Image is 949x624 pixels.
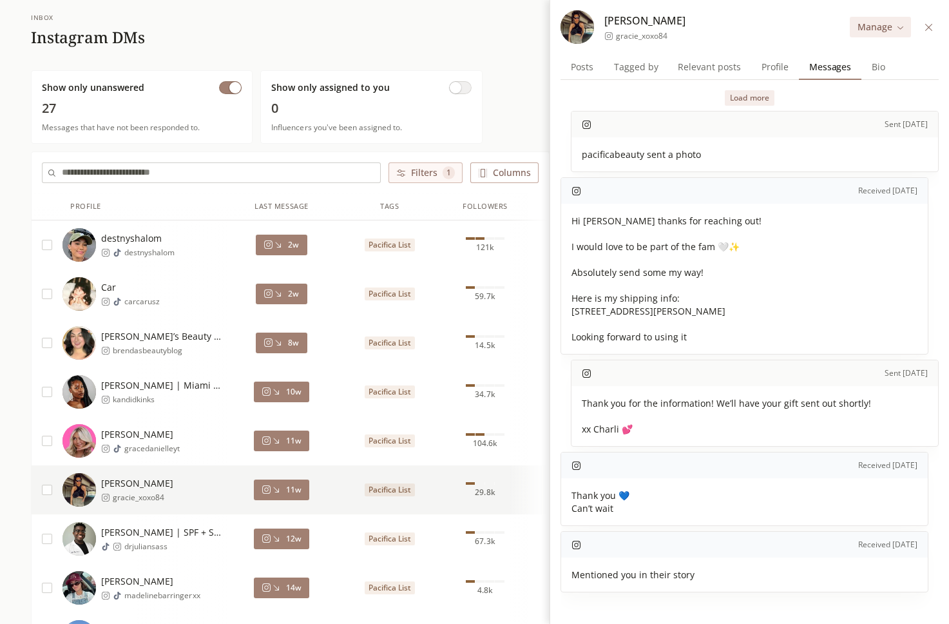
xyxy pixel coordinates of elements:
span: Show only assigned to you [271,81,390,94]
span: [PERSON_NAME] [101,477,173,490]
span: [PERSON_NAME] [101,428,180,441]
button: 12w [254,529,309,549]
span: carcarusz [124,297,160,307]
span: Pacifica List [369,583,411,593]
h1: Instagram DMs [31,28,145,47]
span: Received [DATE] [858,540,917,550]
span: [PERSON_NAME] | SPF + Skincare + Haircare | Reviews + Science [101,526,222,539]
span: pacificabeauty sent a photo [582,148,928,161]
span: 12w [286,534,302,544]
img: https://lookalike-images.influencerlist.ai/profiles/f405cddc-5ea1-401b-8356-ae93cc590902.jpg [62,522,96,556]
div: Profile [70,201,101,212]
button: Manage [850,17,911,37]
span: madelinebarringerxx [124,590,200,601]
span: Pacifica List [369,485,411,495]
span: [PERSON_NAME] [604,13,685,28]
span: [PERSON_NAME] | Miami Creator | Beauty, Lifestyle & Travel [101,379,222,392]
span: drjuliansass [124,541,222,552]
button: Filters 1 [388,162,463,183]
span: 0 [271,99,471,117]
span: Pacifica List [369,387,411,397]
button: 8w [256,333,307,353]
span: Car [101,281,160,294]
span: Messages that have not been responded to. [42,122,242,133]
span: Pacifica List [369,289,411,299]
span: 14.5k [475,340,495,351]
span: 1 [443,166,455,179]
div: Followers [463,201,508,212]
span: 59.7k [475,291,495,302]
span: destnyshalom [124,248,175,258]
button: 11w [254,480,309,500]
span: Pacifica List [369,436,411,446]
div: Inbox [31,13,145,23]
span: Sent [DATE] [885,368,928,378]
span: Pacifica List [369,240,411,250]
img: https://lookalike-images.influencerlist.ai/profiles/a427c489-9517-417d-9fac-39fd8f067a07.jpg [62,326,96,360]
span: destnyshalom [101,232,175,245]
span: gracie_xoxo84 [113,492,173,503]
span: brendasbeautyblog [113,346,222,356]
span: Tagged by [609,58,664,76]
span: Messages [804,58,856,76]
span: gracie_xoxo84 [616,31,667,41]
span: 121k [476,242,494,253]
button: 2w [256,284,307,304]
span: Hi [PERSON_NAME] thanks for reaching out! I would love to be part of the fam 🤍✨ Absolutely send s... [571,215,917,344]
span: 4.8k [477,585,493,596]
span: 11w [286,485,302,495]
span: 10w [286,387,302,397]
span: Profile [756,58,794,76]
div: Last Message [254,201,309,212]
img: https://lookalike-images.influencerlist.ai/profiles/5a4ec0b3-1c58-412b-9007-3a8f043fbc04.jpg [62,424,96,458]
span: 104.6k [473,438,497,449]
span: Relevant posts [673,58,746,76]
span: Received [DATE] [858,460,917,471]
span: 8w [288,338,299,348]
img: https://lookalike-images.influencerlist.ai/profiles/561c1577-0d7a-4a83-9f17-90955e976d38.jpg [62,277,96,311]
span: Influencers you've been assigned to. [271,122,471,133]
span: Pacifica List [369,534,411,544]
a: gracie_xoxo84 [604,31,667,41]
span: 67.3k [475,536,495,547]
span: [PERSON_NAME]’s Beauty Blog | UGC Creator [101,330,222,343]
button: 2w [256,235,307,255]
span: 2w [288,289,299,299]
span: Sent [DATE] [885,119,928,130]
span: 2w [288,240,299,250]
span: kandidkinks [113,395,222,405]
span: Bio [867,58,890,76]
span: Received [DATE] [858,186,917,196]
span: 11w [286,436,302,446]
span: Pacifica List [369,338,411,348]
button: 14w [254,578,309,598]
img: https://lookalike-images.influencerlist.ai/profiles/79c4db9b-a749-479e-85c3-0641e9138fdc.jpg [62,375,96,409]
img: https://lookalike-images.influencerlist.ai/profiles/619b8d24-19fd-4eb4-b07e-dfb26ff29eb9.jpg [62,571,96,605]
span: Show only unanswered [42,81,144,94]
span: 14w [286,583,302,593]
button: 11w [254,431,309,451]
img: https://lookalike-images.influencerlist.ai/profiles/73c5b2f2-f664-465e-914a-0e251a8eedfb.jpg [62,228,96,262]
span: [PERSON_NAME] [101,575,200,588]
span: 34.7k [475,389,495,400]
span: Posts [566,58,599,76]
img: https://lookalike-images.influencerlist.ai/profiles/e6072018-ea92-44d0-937c-1fe2ad847123.jpg [561,10,594,44]
button: Load more [725,90,774,106]
button: 10w [254,382,309,402]
img: https://lookalike-images.influencerlist.ai/profiles/e6072018-ea92-44d0-937c-1fe2ad847123.jpg [62,473,96,507]
div: Tags [380,201,399,212]
span: 29.8k [475,487,495,498]
span: Thank you 💙 Can’t wait [571,489,917,515]
span: gracedanielleyt [124,444,180,454]
span: Thank you for the information! We’ll have your gift sent out shortly! xx Charli 💕 [582,397,928,436]
span: 27 [42,99,242,117]
span: Mentioned you in their story [571,569,917,581]
button: Columns [470,162,539,183]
